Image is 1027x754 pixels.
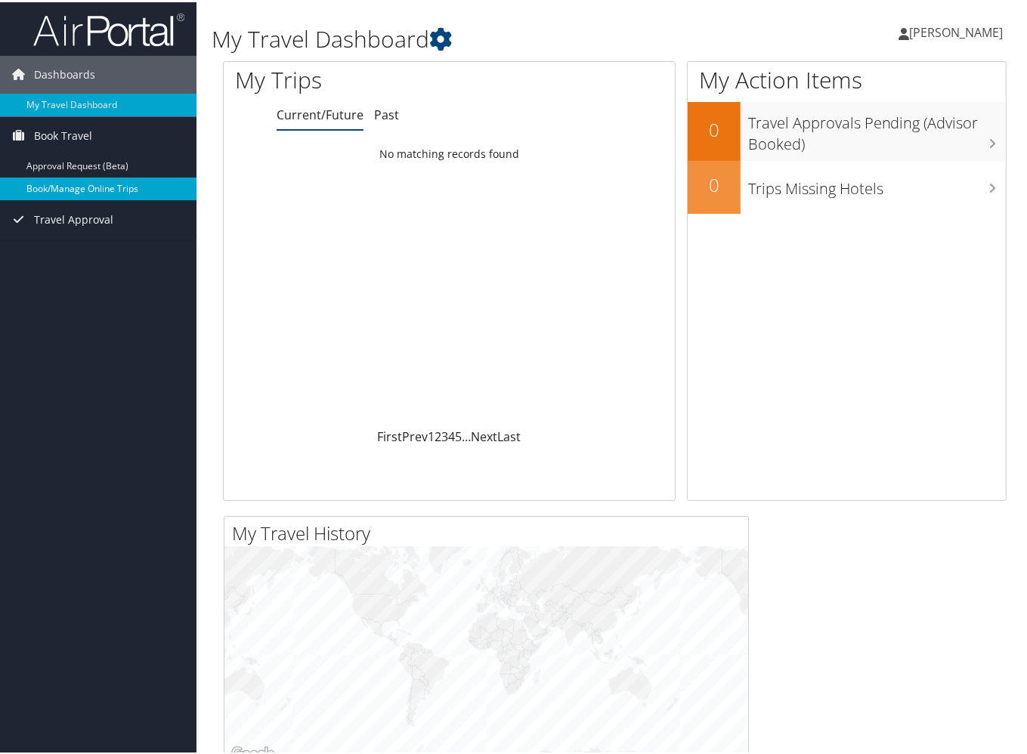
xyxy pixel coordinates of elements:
span: Travel Approval [34,199,113,236]
td: No matching records found [224,138,675,165]
h3: Trips Missing Hotels [748,168,1006,197]
a: 0Travel Approvals Pending (Advisor Booked) [688,100,1006,158]
span: Book Travel [34,115,92,153]
a: 5 [455,426,462,443]
a: 2 [435,426,441,443]
a: [PERSON_NAME] [899,8,1018,53]
h2: 0 [688,115,741,141]
span: [PERSON_NAME] [909,22,1003,39]
a: Last [497,426,521,443]
a: 1 [428,426,435,443]
a: First [377,426,402,443]
h2: My Travel History [232,518,748,544]
a: 3 [441,426,448,443]
a: 0Trips Missing Hotels [688,159,1006,212]
h3: Travel Approvals Pending (Advisor Booked) [748,103,1006,153]
a: Prev [402,426,428,443]
h1: My Trips [235,62,475,94]
h1: My Action Items [688,62,1006,94]
a: Past [374,104,399,121]
h2: 0 [688,170,741,196]
a: Current/Future [277,104,363,121]
h1: My Travel Dashboard [212,21,749,53]
a: 4 [448,426,455,443]
span: … [462,426,471,443]
span: Dashboards [34,54,95,91]
img: airportal-logo.png [33,10,184,45]
a: Next [471,426,497,443]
